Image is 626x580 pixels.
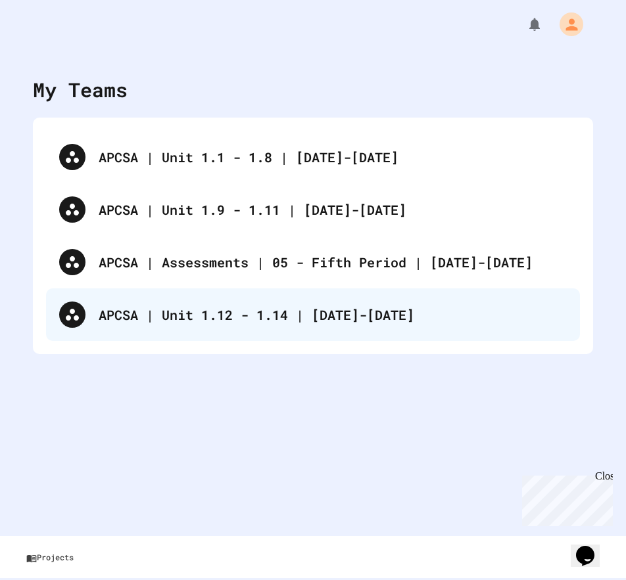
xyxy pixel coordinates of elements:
div: APCSA | Unit 1.1 - 1.8 | [DATE]-[DATE] [99,147,567,167]
div: APCSA | Assessments | 05 - Fifth Period | [DATE]-[DATE] [99,252,567,272]
div: APCSA | Unit 1.9 - 1.11 | [DATE]-[DATE] [99,200,567,219]
div: APCSA | Unit 1.12 - 1.14 | [DATE]-[DATE] [99,305,567,324]
div: APCSA | Unit 1.1 - 1.8 | [DATE]-[DATE] [46,131,580,183]
div: My Account [546,9,587,39]
div: APCSA | Unit 1.12 - 1.14 | [DATE]-[DATE] [46,288,580,341]
div: My Notifications [502,13,546,35]
div: APCSA | Unit 1.9 - 1.11 | [DATE]-[DATE] [46,183,580,236]
div: Chat with us now!Close [5,5,91,83]
div: My Teams [33,75,128,104]
iframe: chat widget [517,470,613,526]
a: Projects [13,543,621,571]
iframe: chat widget [571,527,613,567]
div: APCSA | Assessments | 05 - Fifth Period | [DATE]-[DATE] [46,236,580,288]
